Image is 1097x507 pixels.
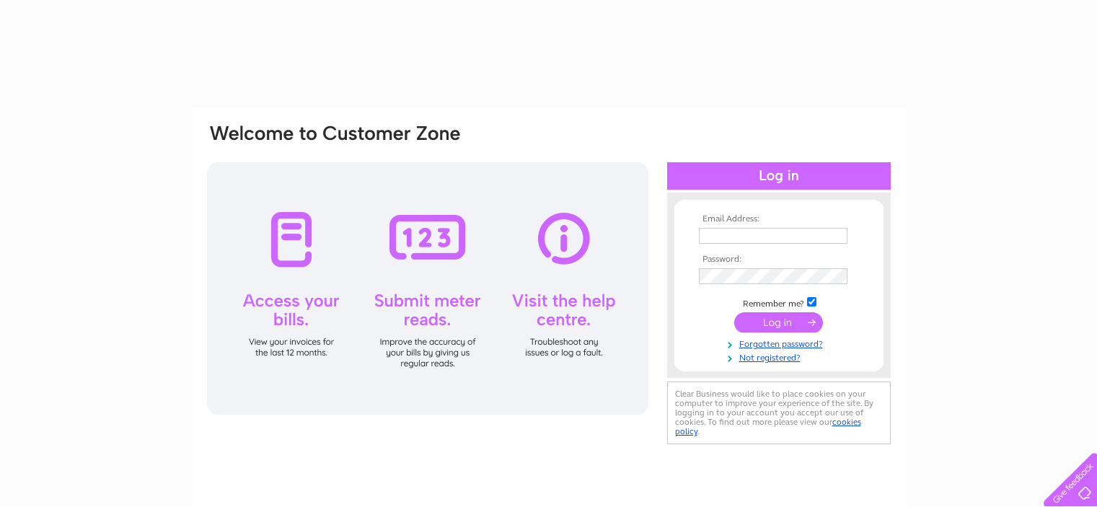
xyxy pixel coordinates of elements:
input: Submit [734,312,823,332]
a: Not registered? [699,350,863,363]
div: Clear Business would like to place cookies on your computer to improve your experience of the sit... [667,382,891,444]
td: Remember me? [695,295,863,309]
a: cookies policy [675,417,861,436]
th: Password: [695,255,863,265]
a: Forgotten password? [699,336,863,350]
th: Email Address: [695,214,863,224]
